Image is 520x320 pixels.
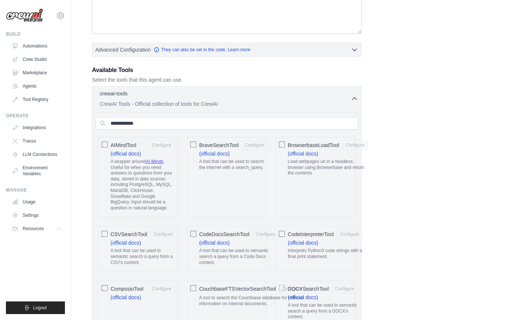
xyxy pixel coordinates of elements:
p: A tool to search the Couchbase database for relevant information on internal documents. [199,295,305,307]
p: Interprets Python3 code strings with a final print statement. [288,248,363,259]
a: Integrations [9,122,65,134]
a: AI-Minds [146,159,163,164]
a: (official docs) [111,151,141,157]
button: BrowserbaseLoadTool (official docs) Load webpages url in a headless browser using Browserbase and... [342,140,368,150]
p: A tool that can be used to search the internet with a search_query. [199,159,268,170]
p: Load webpages url in a headless browser using Browserbase and return the contents [288,159,368,176]
span: Resources [23,226,44,232]
span: CSVSearchTool [111,231,147,238]
span: Logout [33,305,47,311]
button: CSVSearchTool (official docs) A tool that can be used to semantic search a query from a CSV's con... [150,229,176,239]
button: CouchbaseFTSVectorSearchTool A tool to search the Couchbase database for relevant information on ... [279,284,305,294]
img: Logo [6,9,43,23]
span: DOCXSearchTool [288,285,329,293]
p: crewai-tools [100,90,128,97]
span: Advanced Configuration [95,46,151,53]
button: crewai-tools CrewAI Tools - Official collection of tools for CrewAI [95,90,358,108]
span: CodeDocsSearchTool [199,231,249,238]
a: LLM Connections [9,148,65,160]
a: (official docs) [288,294,318,300]
button: CodeDocsSearchTool (official docs) A tool that can be used to semantic search a query from a Code... [252,229,278,239]
a: (official docs) [111,240,141,246]
span: AIMindTool [111,141,136,149]
a: Crew Studio [9,53,65,65]
button: ComposioTool (official docs) [149,284,175,294]
a: They can also be set in the code. Learn more [154,47,250,53]
a: Marketplace [9,67,65,79]
a: Environment Variables [9,162,65,180]
a: Usage [9,196,65,208]
a: Agents [9,80,65,92]
button: CodeInterpreterTool (official docs) Interprets Python3 code strings with a final print statement. [337,229,363,239]
span: BraveSearchTool [199,141,239,149]
button: AIMindTool (official docs) A wrapper aroundAI-Minds. Useful for when you need answers to question... [149,140,175,150]
p: A tool that can be used to semantic search a query from a Code Docs content. [199,248,278,265]
span: ComposioTool [111,285,144,293]
span: CodeInterpreterTool [288,231,334,238]
a: Settings [9,209,65,221]
a: Tool Registry [9,94,65,105]
p: A wrapper around . Useful for when you need answers to questions from your data, stored in data s... [111,159,175,211]
button: BraveSearchTool (official docs) A tool that can be used to search the internet with a search_query. [242,140,268,150]
a: (official docs) [199,240,230,246]
h3: Available Tools [92,66,362,75]
button: DOCXSearchTool (official docs) A tool that can be used to semantic search a query from a DOCX's c... [332,284,358,294]
p: Select the tools that this agent can use. [92,76,362,84]
div: Manage [6,187,65,193]
a: Automations [9,40,65,52]
span: CouchbaseFTSVectorSearchTool [199,285,276,293]
a: (official docs) [288,151,318,157]
a: Traces [9,135,65,147]
p: A tool that can be used to semantic search a query from a CSV's content. [111,248,176,265]
button: Logout [6,301,65,314]
p: A tool that can be used to semantic search a query from a DOCX's content. [288,303,358,320]
a: (official docs) [111,294,141,300]
button: Resources [9,223,65,235]
span: BrowserbaseLoadTool [288,141,339,149]
div: Operate [6,113,65,119]
a: (official docs) [288,240,318,246]
button: Advanced Configuration They can also be set in the code. Learn more [92,43,361,56]
a: (official docs) [199,151,230,157]
div: Build [6,31,65,37]
p: CrewAI Tools - Official collection of tools for CrewAI [100,100,351,108]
